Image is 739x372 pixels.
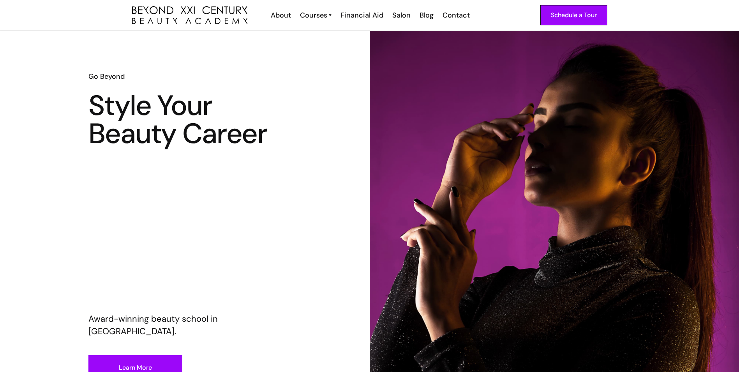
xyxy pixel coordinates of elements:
img: beyond 21st century beauty academy logo [132,6,248,25]
h6: Go Beyond [88,71,281,81]
div: Blog [420,10,434,20]
a: Schedule a Tour [540,5,607,25]
div: Courses [300,10,327,20]
a: Salon [387,10,414,20]
div: Financial Aid [340,10,383,20]
a: Blog [414,10,437,20]
a: home [132,6,248,25]
div: Contact [443,10,470,20]
div: Schedule a Tour [551,10,597,20]
h1: Style Your Beauty Career [88,92,281,148]
a: Courses [300,10,332,20]
div: About [271,10,291,20]
p: Award-winning beauty school in [GEOGRAPHIC_DATA]. [88,313,281,338]
a: About [266,10,295,20]
a: Financial Aid [335,10,387,20]
div: Salon [392,10,411,20]
a: Contact [437,10,474,20]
